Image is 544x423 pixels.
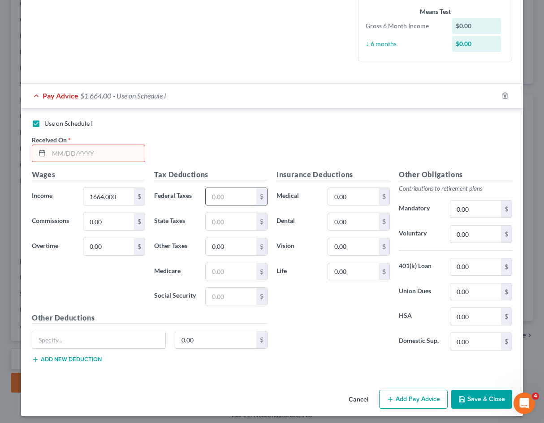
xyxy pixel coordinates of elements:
[150,287,201,305] label: Social Security
[44,120,93,127] span: Use on Schedule I
[206,213,256,230] input: 0.00
[206,188,256,205] input: 0.00
[256,188,267,205] div: $
[394,283,445,301] label: Union Dues
[134,213,145,230] div: $
[32,312,268,324] h5: Other Deductions
[80,91,111,100] span: $1,664.00
[450,308,501,325] input: 0.00
[451,390,512,409] button: Save & Close
[341,391,376,409] button: Cancel
[379,238,389,255] div: $
[450,201,501,218] input: 0.00
[150,188,201,205] label: Federal Taxes
[32,136,67,144] span: Received On
[366,7,505,16] div: Means Test
[276,169,390,180] h5: Insurance Deductions
[27,213,78,231] label: Commissions
[394,200,445,218] label: Mandatory
[272,188,323,205] label: Medical
[27,238,78,256] label: Overtime
[256,288,267,305] div: $
[361,39,448,48] div: ÷ 6 months
[32,356,102,363] button: Add new deduction
[501,258,512,275] div: $
[501,283,512,300] div: $
[206,238,256,255] input: 0.00
[272,238,323,256] label: Vision
[501,226,512,243] div: $
[328,263,379,280] input: 0.00
[394,258,445,276] label: 401(k) Loan
[399,169,512,180] h5: Other Obligations
[32,169,145,180] h5: Wages
[150,263,201,281] label: Medicare
[450,226,501,243] input: 0.00
[399,184,512,193] p: Contributions to retirement plans
[256,331,267,348] div: $
[83,188,134,205] input: 0.00
[328,213,379,230] input: 0.00
[514,393,535,414] iframe: Intercom live chat
[256,213,267,230] div: $
[328,188,379,205] input: 0.00
[272,213,323,231] label: Dental
[450,258,501,275] input: 0.00
[394,225,445,243] label: Voluntary
[394,308,445,325] label: HSA
[206,263,256,280] input: 0.00
[113,91,166,100] span: - Use on Schedule I
[83,213,134,230] input: 0.00
[501,308,512,325] div: $
[134,238,145,255] div: $
[450,333,501,350] input: 0.00
[452,36,501,52] div: $0.00
[379,188,389,205] div: $
[83,238,134,255] input: 0.00
[32,192,52,199] span: Income
[175,331,257,348] input: 0.00
[206,288,256,305] input: 0.00
[328,238,379,255] input: 0.00
[49,145,145,162] input: MM/DD/YYYY
[256,238,267,255] div: $
[150,238,201,256] label: Other Taxes
[452,18,501,34] div: $0.00
[272,263,323,281] label: Life
[134,188,145,205] div: $
[450,283,501,300] input: 0.00
[256,263,267,280] div: $
[32,331,165,348] input: Specify...
[150,213,201,231] label: State Taxes
[501,201,512,218] div: $
[394,333,445,350] label: Domestic Sup.
[379,390,448,409] button: Add Pay Advice
[379,263,389,280] div: $
[361,21,448,30] div: Gross 6 Month Income
[43,91,78,100] span: Pay Advice
[154,169,268,180] h5: Tax Deductions
[532,393,539,400] span: 4
[501,333,512,350] div: $
[379,213,389,230] div: $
